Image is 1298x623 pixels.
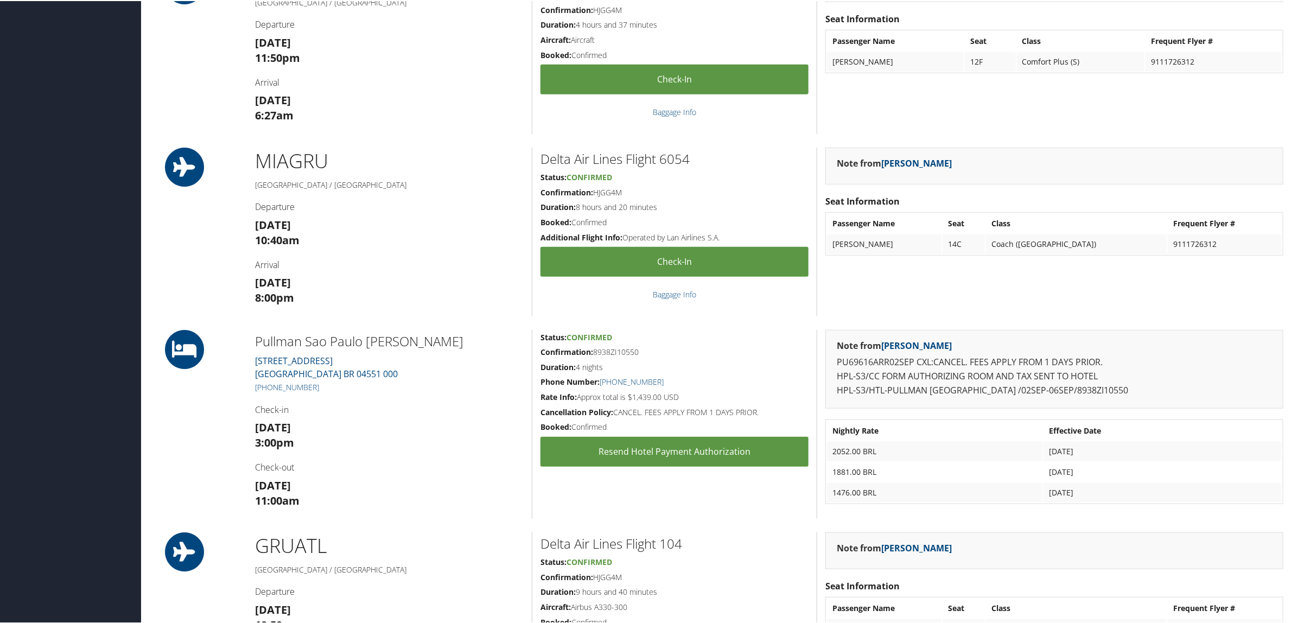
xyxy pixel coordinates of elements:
[827,441,1042,460] td: 2052.00 BRL
[986,233,1167,253] td: Coach ([GEOGRAPHIC_DATA])
[653,106,696,116] a: Baggage Info
[255,274,291,289] strong: [DATE]
[881,339,952,351] a: [PERSON_NAME]
[540,601,809,612] h5: Airbus A330-300
[255,49,300,64] strong: 11:50pm
[540,201,576,211] strong: Duration:
[825,194,900,206] strong: Seat Information
[540,186,593,196] strong: Confirmation:
[540,34,571,44] strong: Aircraft:
[255,403,524,415] h4: Check-in
[567,556,612,566] span: Confirmed
[255,434,294,449] strong: 3:00pm
[540,391,809,402] h5: Approx total is $1,439.00 USD
[255,563,524,574] h5: [GEOGRAPHIC_DATA] / [GEOGRAPHIC_DATA]
[827,482,1042,501] td: 1476.00 BRL
[540,406,809,417] h5: CANCEL. FEES APPLY FROM 1 DAYS PRIOR.
[540,346,593,356] strong: Confirmation:
[540,4,593,14] strong: Confirmation:
[540,571,809,582] h5: HJGG4M
[255,217,291,231] strong: [DATE]
[540,436,809,466] a: Resend Hotel Payment Authorization
[255,601,291,616] strong: [DATE]
[827,233,941,253] td: [PERSON_NAME]
[827,213,941,232] th: Passenger Name
[653,288,696,298] a: Baggage Info
[986,597,1167,617] th: Class
[255,354,398,379] a: [STREET_ADDRESS][GEOGRAPHIC_DATA] BR 04551 000
[540,201,809,212] h5: 8 hours and 20 minutes
[540,231,809,242] h5: Operated by Lan Airlines S.A.
[540,421,571,431] strong: Booked:
[540,406,613,416] strong: Cancellation Policy:
[827,420,1042,440] th: Nightly Rate
[255,289,294,304] strong: 8:00pm
[881,541,952,553] a: [PERSON_NAME]
[540,49,571,59] strong: Booked:
[540,231,622,241] strong: Additional Flight Info:
[943,233,985,253] td: 14C
[540,586,809,596] h5: 9 hours and 40 minutes
[540,556,567,566] strong: Status:
[540,331,567,341] strong: Status:
[255,147,524,174] h1: MIA GRU
[255,584,524,596] h4: Departure
[540,246,809,276] a: Check-in
[540,216,809,227] h5: Confirmed
[965,51,1015,71] td: 12F
[540,601,571,611] strong: Aircraft:
[540,49,809,60] h5: Confirmed
[1044,461,1282,481] td: [DATE]
[255,477,291,492] strong: [DATE]
[540,34,809,44] h5: Aircraft
[943,213,985,232] th: Seat
[540,18,576,29] strong: Duration:
[1044,482,1282,501] td: [DATE]
[255,107,294,122] strong: 6:27am
[540,149,809,167] h2: Delta Air Lines Flight 6054
[540,586,576,596] strong: Duration:
[255,531,524,558] h1: GRU ATL
[255,419,291,434] strong: [DATE]
[540,391,577,401] strong: Rate Info:
[540,4,809,15] h5: HJGG4M
[540,421,809,431] h5: Confirmed
[825,579,900,591] strong: Seat Information
[827,51,964,71] td: [PERSON_NAME]
[540,571,593,581] strong: Confirmation:
[255,92,291,106] strong: [DATE]
[1168,597,1282,617] th: Frequent Flyer #
[986,213,1167,232] th: Class
[600,376,664,386] a: [PHONE_NUMBER]
[540,376,600,386] strong: Phone Number:
[1044,441,1282,460] td: [DATE]
[255,258,524,270] h4: Arrival
[943,597,985,617] th: Seat
[255,179,524,189] h5: [GEOGRAPHIC_DATA] / [GEOGRAPHIC_DATA]
[837,339,952,351] strong: Note from
[255,460,524,472] h4: Check-out
[255,200,524,212] h4: Departure
[540,186,809,197] h5: HJGG4M
[1168,233,1282,253] td: 9111726312
[540,18,809,29] h5: 4 hours and 37 minutes
[827,461,1042,481] td: 1881.00 BRL
[255,75,524,87] h4: Arrival
[255,17,524,29] h4: Departure
[540,63,809,93] a: Check-in
[540,533,809,552] h2: Delta Air Lines Flight 104
[540,346,809,357] h5: 8938ZI10550
[540,216,571,226] strong: Booked:
[837,354,1272,396] p: PU69616ARR02SEP CXL:CANCEL. FEES APPLY FROM 1 DAYS PRIOR. HPL-S3/CC FORM AUTHORIZING ROOM AND TAX...
[255,232,300,246] strong: 10:40am
[827,597,941,617] th: Passenger Name
[965,30,1015,50] th: Seat
[1044,420,1282,440] th: Effective Date
[540,361,809,372] h5: 4 nights
[1017,30,1145,50] th: Class
[827,30,964,50] th: Passenger Name
[567,171,612,181] span: Confirmed
[1017,51,1145,71] td: Comfort Plus (S)
[567,331,612,341] span: Confirmed
[255,381,319,391] a: [PHONE_NUMBER]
